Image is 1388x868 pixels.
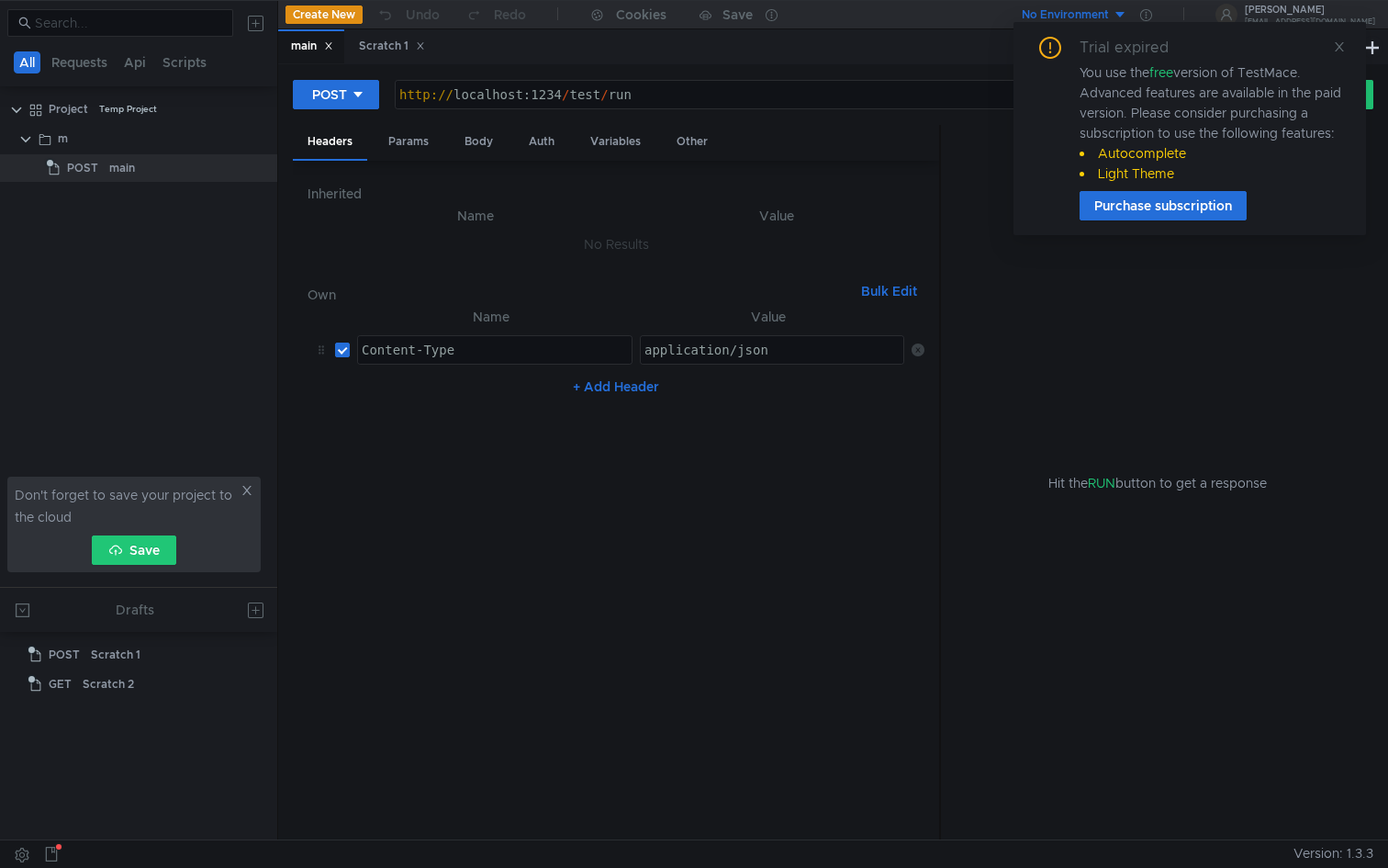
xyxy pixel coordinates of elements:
[15,484,237,528] span: Don't forget to save your project to the cloud
[1022,6,1109,24] div: No Environment
[584,236,649,253] nz-embed-empty: No Results
[293,125,367,161] div: Headers
[616,4,666,26] div: Cookies
[157,51,212,73] button: Scripts
[118,51,151,73] button: Api
[1080,163,1344,184] li: Light Theme
[308,284,854,306] h6: Own
[285,6,363,24] button: Create New
[565,376,666,398] button: + Add Header
[46,51,113,73] button: Requests
[363,1,453,28] button: Undo
[99,96,157,123] div: Temp Project
[308,183,924,205] h6: Inherited
[67,154,98,182] span: POST
[854,280,924,302] button: Bulk Edit
[1080,143,1344,163] li: Autocomplete
[514,125,569,159] div: Auth
[92,535,176,565] button: Save
[494,4,526,26] div: Redo
[1088,475,1115,491] span: RUN
[293,80,379,109] button: POST
[1149,64,1173,81] span: free
[632,306,905,328] th: Value
[350,306,632,328] th: Name
[374,125,443,159] div: Params
[312,85,347,105] div: POST
[722,8,753,21] div: Save
[49,641,80,669] span: POST
[58,125,68,152] div: m
[629,205,924,227] th: Value
[109,154,135,182] div: main
[1293,840,1373,867] span: Version: 1.3.3
[291,37,333,56] div: main
[1080,62,1344,184] div: You use the version of TestMace. Advanced features are available in the paid version. Please cons...
[35,13,222,33] input: Search...
[359,37,425,56] div: Scratch 1
[83,671,134,698] div: Scratch 2
[662,125,722,159] div: Other
[1080,37,1191,59] div: Trial expired
[91,641,140,669] div: Scratch 1
[49,671,72,698] span: GET
[406,4,440,26] div: Undo
[450,125,508,159] div: Body
[1080,191,1247,220] button: Purchase subscription
[49,96,88,123] div: Project
[1048,473,1267,493] span: Hit the button to get a response
[576,125,655,159] div: Variables
[453,1,539,28] button: Redo
[322,205,629,227] th: Name
[1245,6,1375,15] div: [PERSON_NAME]
[14,51,40,73] button: All
[116,599,154,621] div: Drafts
[1245,18,1375,25] div: [EMAIL_ADDRESS][DOMAIN_NAME]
